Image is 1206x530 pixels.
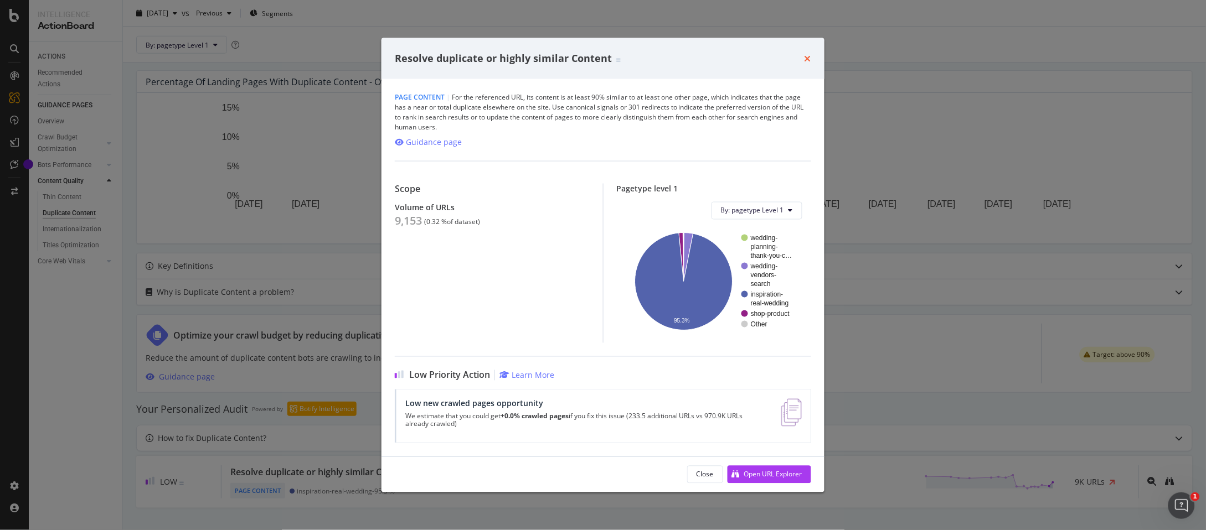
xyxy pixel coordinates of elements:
div: Learn More [512,370,554,380]
span: Low Priority Action [409,370,490,380]
text: wedding- [750,234,778,242]
p: We estimate that you could get if you fix this issue (233.5 additional URLs vs 970.9K URLs alread... [405,412,768,428]
span: Resolve duplicate or highly similar Content [395,51,612,65]
div: times [805,51,811,66]
div: Scope [395,183,590,194]
text: shop-product [751,310,790,318]
div: Low new crawled pages opportunity [405,398,768,408]
span: By: pagetype Level 1 [721,206,784,215]
text: vendors- [751,271,777,279]
button: By: pagetype Level 1 [712,201,802,219]
text: 95.3% [674,318,689,324]
div: ( 0.32 % of dataset ) [424,218,480,226]
div: Close [697,470,714,479]
div: Volume of URLs [395,202,590,212]
div: 9,153 [395,214,422,227]
svg: A chart. [626,228,802,334]
a: Learn More [499,370,554,380]
span: | [446,92,450,101]
text: wedding- [750,262,778,270]
button: Close [687,465,723,483]
div: modal [382,38,824,492]
div: Open URL Explorer [744,470,802,479]
div: Pagetype level 1 [617,183,812,193]
text: thank-you-c… [751,252,792,259]
iframe: Intercom live chat [1168,492,1195,519]
span: 1 [1191,492,1200,501]
div: Guidance page [406,136,462,147]
img: Equal [616,59,621,62]
text: inspiration- [751,290,784,298]
img: e5DMFwAAAABJRU5ErkJggg== [781,398,802,426]
div: For the referenced URL, its content is at least 90% similar to at least one other page, which ind... [395,92,811,132]
text: search [751,280,771,288]
a: Guidance page [395,136,462,147]
text: real-wedding [751,299,789,307]
text: Other [751,320,767,328]
span: Page Content [395,92,445,101]
button: Open URL Explorer [728,465,811,483]
strong: +0.0% crawled pages [501,411,569,420]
